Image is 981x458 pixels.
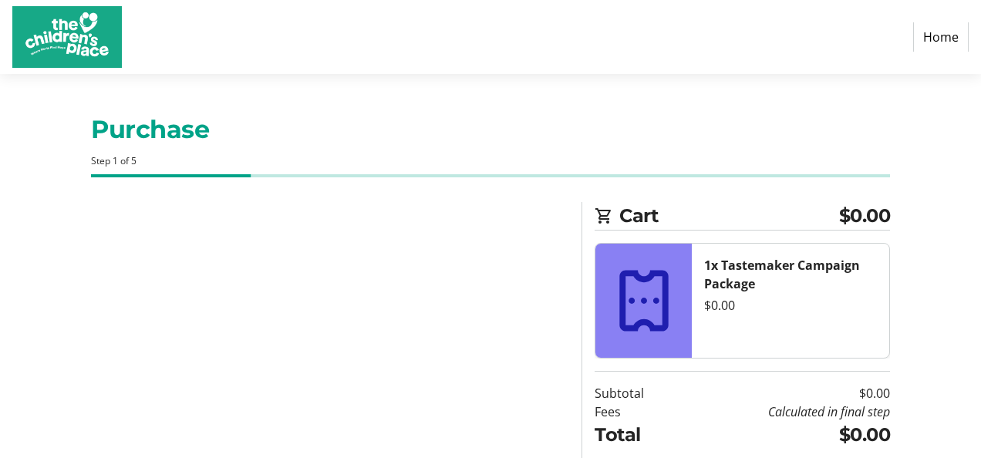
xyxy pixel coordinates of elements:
[12,6,122,68] img: The Children's Place's Logo
[913,22,969,52] a: Home
[704,296,877,315] div: $0.00
[839,202,891,230] span: $0.00
[91,111,890,148] h1: Purchase
[679,402,890,421] td: Calculated in final step
[704,257,860,292] strong: 1x Tastemaker Campaign Package
[679,384,890,402] td: $0.00
[679,421,890,449] td: $0.00
[595,402,679,421] td: Fees
[91,154,890,168] div: Step 1 of 5
[619,202,839,230] span: Cart
[595,384,679,402] td: Subtotal
[595,421,679,449] td: Total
